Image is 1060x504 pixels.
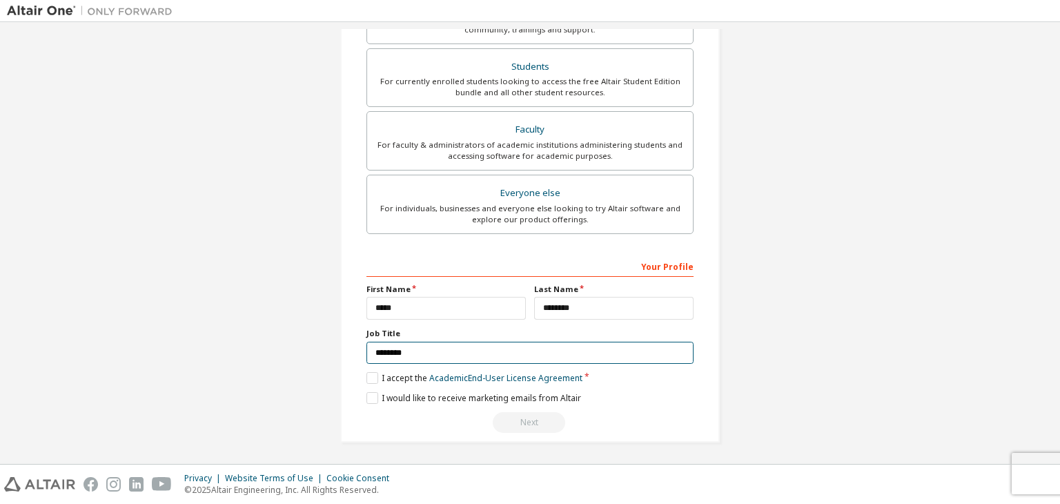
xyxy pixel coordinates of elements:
[375,139,685,162] div: For faculty & administrators of academic institutions administering students and accessing softwa...
[366,392,581,404] label: I would like to receive marketing emails from Altair
[534,284,694,295] label: Last Name
[366,328,694,339] label: Job Title
[429,372,582,384] a: Academic End-User License Agreement
[225,473,326,484] div: Website Terms of Use
[366,255,694,277] div: Your Profile
[326,473,397,484] div: Cookie Consent
[375,57,685,77] div: Students
[366,372,582,384] label: I accept the
[184,473,225,484] div: Privacy
[375,120,685,139] div: Faculty
[4,477,75,492] img: altair_logo.svg
[366,284,526,295] label: First Name
[129,477,144,492] img: linkedin.svg
[84,477,98,492] img: facebook.svg
[7,4,179,18] img: Altair One
[375,203,685,225] div: For individuals, businesses and everyone else looking to try Altair software and explore our prod...
[184,484,397,496] p: © 2025 Altair Engineering, Inc. All Rights Reserved.
[375,76,685,98] div: For currently enrolled students looking to access the free Altair Student Edition bundle and all ...
[106,477,121,492] img: instagram.svg
[366,412,694,433] div: You need to provide your academic email
[375,184,685,203] div: Everyone else
[152,477,172,492] img: youtube.svg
